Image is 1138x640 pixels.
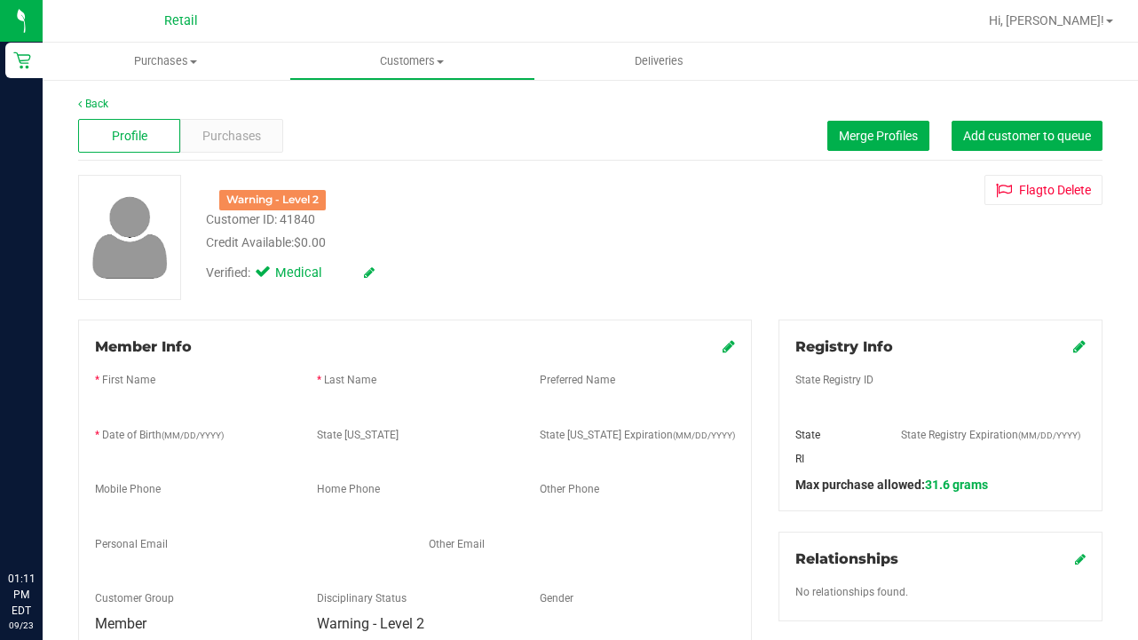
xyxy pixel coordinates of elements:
span: Add customer to queue [963,129,1091,143]
div: Customer ID: 41840 [206,210,315,229]
label: State Registry Expiration [901,427,1080,443]
span: Merge Profiles [839,129,918,143]
span: (MM/DD/YYYY) [673,431,735,440]
label: Last Name [324,372,376,388]
span: Registry Info [795,338,893,355]
label: Disciplinary Status [317,590,407,606]
div: Warning - Level 2 [219,190,326,210]
iframe: Resource center [18,498,71,551]
label: State Registry ID [795,372,873,388]
span: (MM/DD/YYYY) [1018,431,1080,440]
button: Merge Profiles [827,121,929,151]
img: user-icon.png [83,192,177,283]
inline-svg: Retail [13,51,31,69]
span: Customers [290,53,535,69]
span: 31.6 grams [925,478,988,492]
label: Preferred Name [540,372,615,388]
div: RI [782,451,888,467]
label: Date of Birth [102,427,224,443]
span: Retail [164,13,198,28]
span: Member [95,615,146,632]
button: Flagto Delete [984,175,1102,205]
span: Member Info [95,338,192,355]
label: Customer Group [95,590,174,606]
label: State [US_STATE] Expiration [540,427,735,443]
label: Gender [540,590,573,606]
span: Max purchase allowed: [795,478,988,492]
a: Deliveries [535,43,782,80]
label: Personal Email [95,536,168,552]
span: Medical [275,264,346,283]
span: Profile [112,127,147,146]
span: Relationships [795,550,898,567]
label: Home Phone [317,481,380,497]
span: Purchases [202,127,261,146]
span: Hi, [PERSON_NAME]! [989,13,1104,28]
button: Add customer to queue [952,121,1102,151]
label: Mobile Phone [95,481,161,497]
label: No relationships found. [795,584,908,600]
span: $0.00 [294,235,326,249]
a: Purchases [43,43,289,80]
label: State [US_STATE] [317,427,399,443]
label: Other Email [429,536,485,552]
label: Other Phone [540,481,599,497]
span: Deliveries [611,53,707,69]
span: Purchases [43,53,289,69]
p: 01:11 PM EDT [8,571,35,619]
a: Customers [289,43,536,80]
div: Credit Available: [206,233,705,252]
p: 09/23 [8,619,35,632]
span: (MM/DD/YYYY) [162,431,224,440]
label: First Name [102,372,155,388]
span: Warning - Level 2 [317,615,424,632]
a: Back [78,98,108,110]
div: Verified: [206,264,375,283]
div: State [782,427,888,443]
